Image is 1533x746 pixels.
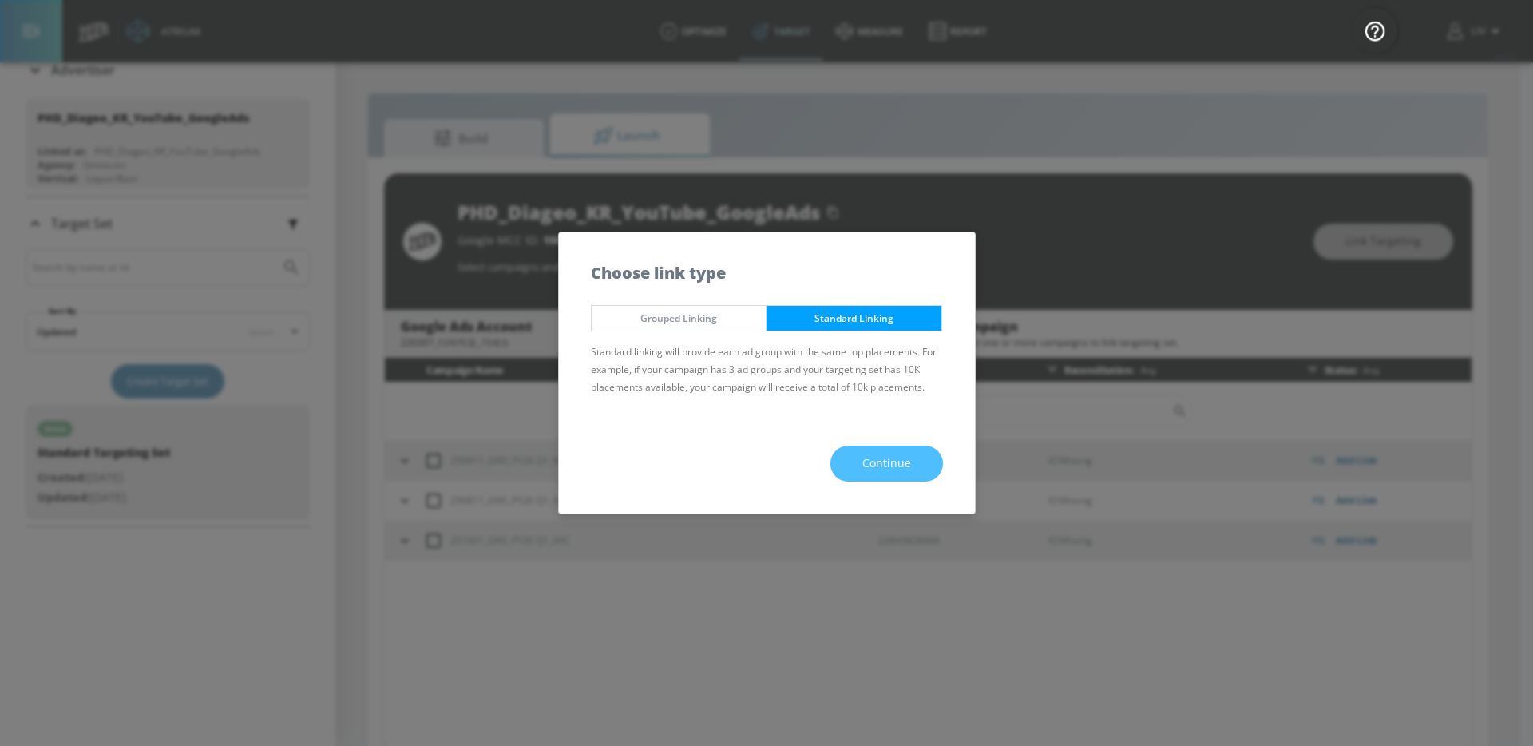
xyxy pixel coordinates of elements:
[766,305,942,331] button: Standard Linking
[778,310,929,327] span: Standard Linking
[591,305,767,331] button: Grouped Linking
[862,454,911,474] span: Continue
[604,310,755,327] span: Grouped Linking
[591,343,943,396] p: Standard linking will provide each ad group with the same top placements. For example, if your ca...
[830,446,943,482] button: Continue
[1353,8,1397,53] button: Open Resource Center
[591,264,726,281] h5: Choose link type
